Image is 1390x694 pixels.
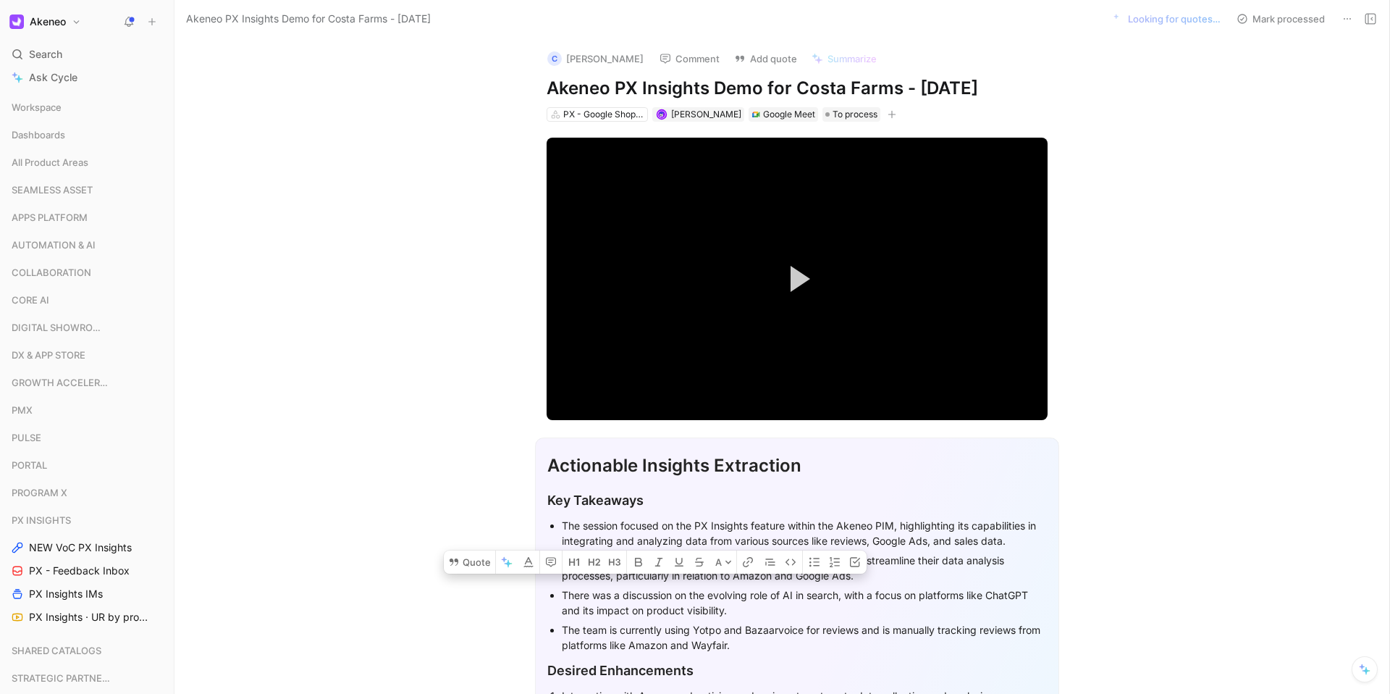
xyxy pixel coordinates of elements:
div: STRATEGIC PARTNERSHIP [6,667,168,689]
div: SEAMLESS ASSET [6,179,168,205]
span: PORTAL [12,458,47,472]
div: DX & APP STORE [6,344,168,366]
div: All Product Areas [6,151,168,177]
span: SEAMLESS ASSET [12,183,93,197]
button: Summarize [805,49,883,69]
span: All Product Areas [12,155,88,170]
button: Mark processed [1230,9,1331,29]
span: NEW VoC PX Insights [29,540,132,555]
div: AUTOMATION & AI [6,234,168,260]
span: Workspace [12,100,62,114]
div: DIGITAL SHOWROOM [6,317,168,338]
span: CORE AI [12,293,49,307]
div: The session focused on the PX Insights feature within the Akeneo PIM, highlighting its capabiliti... [562,518,1047,548]
div: PORTAL [6,454,168,476]
div: Dashboards [6,124,168,150]
a: PX Insights IMs [6,583,168,605]
button: Play Video [764,246,830,312]
h1: Akeneo [30,15,66,28]
img: avatar [657,111,665,119]
div: PULSE [6,427,168,453]
div: APPS PLATFORM [6,206,168,228]
a: PX - Feedback Inbox [6,560,168,582]
button: AkeneoAkeneo [6,12,85,32]
div: CORE AI [6,289,168,315]
div: There was a discussion on the evolving role of AI in search, with a focus on platforms like ChatG... [562,588,1047,618]
div: DX & APP STORE [6,344,168,370]
div: To process [822,107,880,122]
div: PMX [6,399,168,421]
button: A [711,551,736,574]
span: Search [29,46,62,63]
span: PMX [12,403,33,417]
div: PROGRAM X [6,482,168,508]
div: PORTAL [6,454,168,480]
span: Summarize [827,52,877,65]
div: The team is currently using Yotpo and Bazaarvoice for reviews and is manually tracking reviews fr... [562,622,1047,653]
div: DIGITAL SHOWROOM [6,317,168,343]
span: PX Insights IMs [29,587,103,601]
span: Ask Cycle [29,69,77,86]
a: PX Insights · UR by project [6,606,168,628]
button: Comment [653,49,726,69]
div: GROWTH ACCELERATION [6,372,168,398]
div: Video Player [547,138,1048,419]
span: APPS PLATFORM [12,210,88,225]
div: Workspace [6,96,168,118]
span: GROWTH ACCELERATION [12,375,111,390]
div: COLLABORATION [6,262,168,288]
span: PX - Feedback Inbox [29,564,130,578]
h1: Akeneo PX Insights Demo for Costa Farms - [DATE] [547,77,1048,100]
div: SHARED CATALOGS [6,640,168,661]
div: GROWTH ACCELERATION [6,372,168,393]
span: DX & APP STORE [12,348,85,362]
div: AUTOMATION & AI [6,234,168,256]
span: SHARED CATALOGS [12,643,101,658]
div: Key Takeaways [547,490,1047,510]
span: Dashboards [12,127,65,142]
button: C[PERSON_NAME] [541,48,650,70]
div: CORE AI [6,289,168,311]
div: PMX [6,399,168,425]
div: C [547,51,562,66]
a: NEW VoC PX Insights [6,537,168,559]
div: PX INSIGHTSNEW VoC PX InsightsPX - Feedback InboxPX Insights IMsPX Insights · UR by project [6,509,168,628]
span: DIGITAL SHOWROOM [12,320,108,335]
div: Google Meet [763,107,815,122]
span: PROGRAM X [12,485,67,500]
button: Add quote [728,49,804,69]
div: PX - Google Shopping [563,107,644,122]
span: AUTOMATION & AI [12,238,96,252]
span: PX INSIGHTS [12,513,71,527]
div: APPS PLATFORM [6,206,168,233]
div: STRATEGIC PARTNERSHIP [6,667,168,693]
span: To process [833,107,877,122]
button: Looking for quotes… [1107,9,1227,29]
span: Akeneo PX Insights Demo for Costa Farms - [DATE] [186,10,431,28]
div: SEAMLESS ASSET [6,179,168,201]
div: COLLABORATION [6,262,168,283]
a: Ask Cycle [6,67,168,88]
span: COLLABORATION [12,265,91,280]
div: Dashboards [6,124,168,146]
div: PROGRAM X [6,482,168,503]
div: Search [6,43,168,65]
button: Quote [444,551,495,574]
span: PULSE [12,430,41,445]
div: PX INSIGHTS [6,509,168,531]
span: [PERSON_NAME] [671,109,741,120]
div: PULSE [6,427,168,448]
div: Desired Enhancements [547,661,1047,680]
div: SHARED CATALOGS [6,640,168,666]
span: STRATEGIC PARTNERSHIP [12,671,112,685]
img: Akeneo [9,14,24,29]
div: Actionable Insights Extraction [547,453,1047,479]
span: PX Insights · UR by project [29,610,148,624]
div: All Product Areas [6,151,168,173]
